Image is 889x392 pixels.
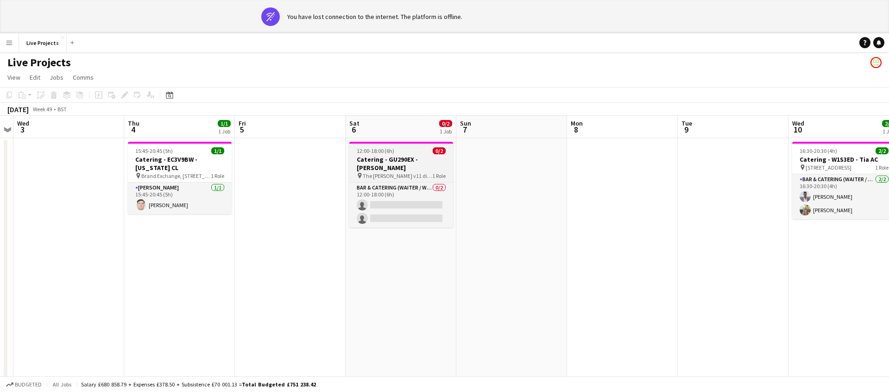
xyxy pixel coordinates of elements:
span: Brand Exchange, [STREET_ADDRESS] [141,172,211,179]
span: 1 Role [432,172,446,179]
a: Comms [69,71,97,83]
span: 0/2 [433,147,446,154]
span: 1 Role [211,172,224,179]
span: Week 49 [31,106,54,113]
span: Total Budgeted £751 238.42 [242,381,316,388]
span: 10 [791,124,804,135]
h1: Live Projects [7,56,71,70]
span: 5 [237,124,246,135]
div: You have lost connection to the internet. The platform is offline. [287,13,462,21]
div: 1 Job [218,128,230,135]
span: 1/1 [218,120,231,127]
span: Wed [792,119,804,127]
span: Thu [128,119,139,127]
span: Wed [17,119,29,127]
div: 1 Job [440,128,452,135]
div: [DATE] [7,105,29,114]
h3: Catering - EC3V9BW - [US_STATE] CL [128,155,232,172]
h3: Catering - GU290EX - [PERSON_NAME] [349,155,453,172]
a: Jobs [46,71,67,83]
app-job-card: 12:00-18:00 (6h)0/2Catering - GU290EX - [PERSON_NAME] The [PERSON_NAME] v11 dining suite - 39 [PE... [349,142,453,228]
span: Comms [73,73,94,82]
span: 2/2 [876,147,889,154]
span: Sun [460,119,471,127]
span: Sat [349,119,359,127]
span: 1 Role [875,164,889,171]
span: 12:00-18:00 (6h) [357,147,394,154]
app-user-avatar: Activ8 Staffing [870,57,882,68]
div: BST [57,106,67,113]
span: 15:45-20:45 (5h) [135,147,173,154]
span: Mon [571,119,583,127]
span: The [PERSON_NAME] v11 dining suite - 39 [PERSON_NAME] v11 apartments kings drive [GEOGRAPHIC_DATA] [363,172,432,179]
span: 9 [680,124,692,135]
app-card-role: [PERSON_NAME]1/115:45-20:45 (5h)[PERSON_NAME] [128,183,232,214]
button: Budgeted [5,379,43,390]
span: 8 [569,124,583,135]
span: 0/2 [439,120,452,127]
span: Edit [30,73,40,82]
span: Tue [681,119,692,127]
span: 4 [126,124,139,135]
span: Fri [239,119,246,127]
span: 7 [459,124,471,135]
span: 16:30-20:30 (4h) [800,147,837,154]
span: View [7,73,20,82]
span: Budgeted [15,381,42,388]
span: 1/1 [211,147,224,154]
span: Jobs [50,73,63,82]
a: Edit [26,71,44,83]
app-card-role: Bar & Catering (Waiter / waitress)0/212:00-18:00 (6h) [349,183,453,228]
span: All jobs [51,381,73,388]
app-job-card: 15:45-20:45 (5h)1/1Catering - EC3V9BW - [US_STATE] CL Brand Exchange, [STREET_ADDRESS]1 Role[PERS... [128,142,232,214]
a: View [4,71,24,83]
span: 6 [348,124,359,135]
span: [STREET_ADDRESS] [806,164,851,171]
span: 3 [16,124,29,135]
button: Live Projects [19,34,67,52]
div: Salary £680 858.79 + Expenses £378.50 + Subsistence £70 001.13 = [81,381,316,388]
